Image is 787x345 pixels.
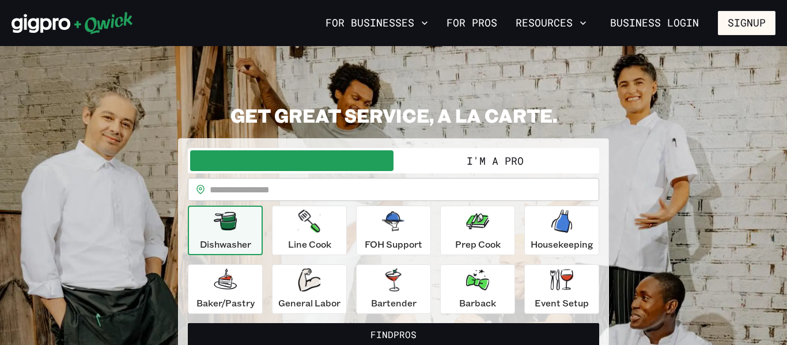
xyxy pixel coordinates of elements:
button: Prep Cook [440,206,515,255]
button: Baker/Pastry [188,264,263,314]
button: Event Setup [524,264,599,314]
a: For Pros [442,13,502,33]
p: Barback [459,296,496,310]
p: Prep Cook [455,237,501,251]
button: I'm a Business [190,150,393,171]
button: Line Cook [272,206,347,255]
p: General Labor [278,296,340,310]
p: Baker/Pastry [196,296,255,310]
button: General Labor [272,264,347,314]
button: Resources [511,13,591,33]
button: For Businesses [321,13,433,33]
p: Line Cook [288,237,331,251]
button: I'm a Pro [393,150,597,171]
button: Housekeeping [524,206,599,255]
p: Housekeeping [531,237,593,251]
p: Event Setup [535,296,589,310]
p: Dishwasher [200,237,251,251]
button: Bartender [356,264,431,314]
button: Barback [440,264,515,314]
a: Business Login [600,11,709,35]
button: FOH Support [356,206,431,255]
button: Signup [718,11,775,35]
h2: GET GREAT SERVICE, A LA CARTE. [178,104,609,127]
p: Bartender [371,296,417,310]
p: FOH Support [365,237,422,251]
button: Dishwasher [188,206,263,255]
